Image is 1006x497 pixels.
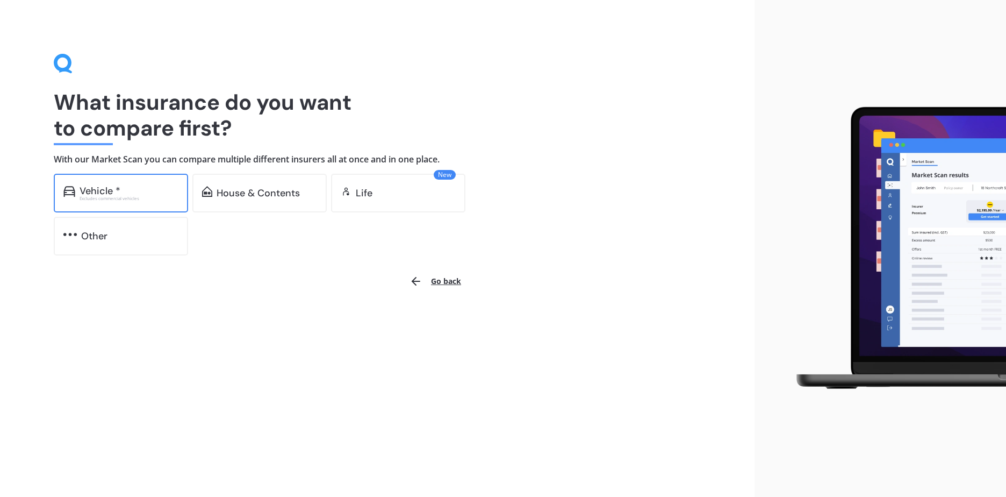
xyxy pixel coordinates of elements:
h4: With our Market Scan you can compare multiple different insurers all at once and in one place. [54,154,701,165]
button: Go back [403,268,468,294]
div: Other [81,231,107,242]
div: Life [356,188,372,198]
span: New [434,170,456,180]
img: laptop.webp [781,101,1006,396]
img: life.f720d6a2d7cdcd3ad642.svg [341,186,351,197]
img: other.81dba5aafe580aa69f38.svg [63,229,77,240]
div: Vehicle * [80,186,120,196]
h1: What insurance do you want to compare first? [54,89,701,141]
div: House & Contents [217,188,300,198]
div: Excludes commercial vehicles [80,196,178,201]
img: home-and-contents.b802091223b8502ef2dd.svg [202,186,212,197]
img: car.f15378c7a67c060ca3f3.svg [63,186,75,197]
